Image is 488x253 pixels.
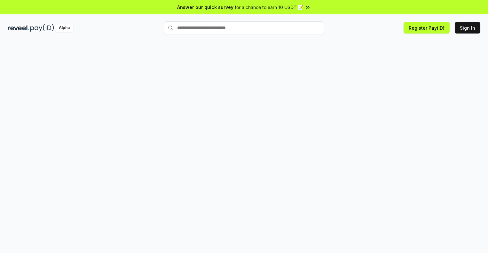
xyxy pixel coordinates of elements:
[235,4,303,11] span: for a chance to earn 10 USDT 📝
[30,24,54,32] img: pay_id
[455,22,480,33] button: Sign In
[404,22,450,33] button: Register Pay(ID)
[177,4,233,11] span: Answer our quick survey
[55,24,73,32] div: Alpha
[8,24,29,32] img: reveel_dark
